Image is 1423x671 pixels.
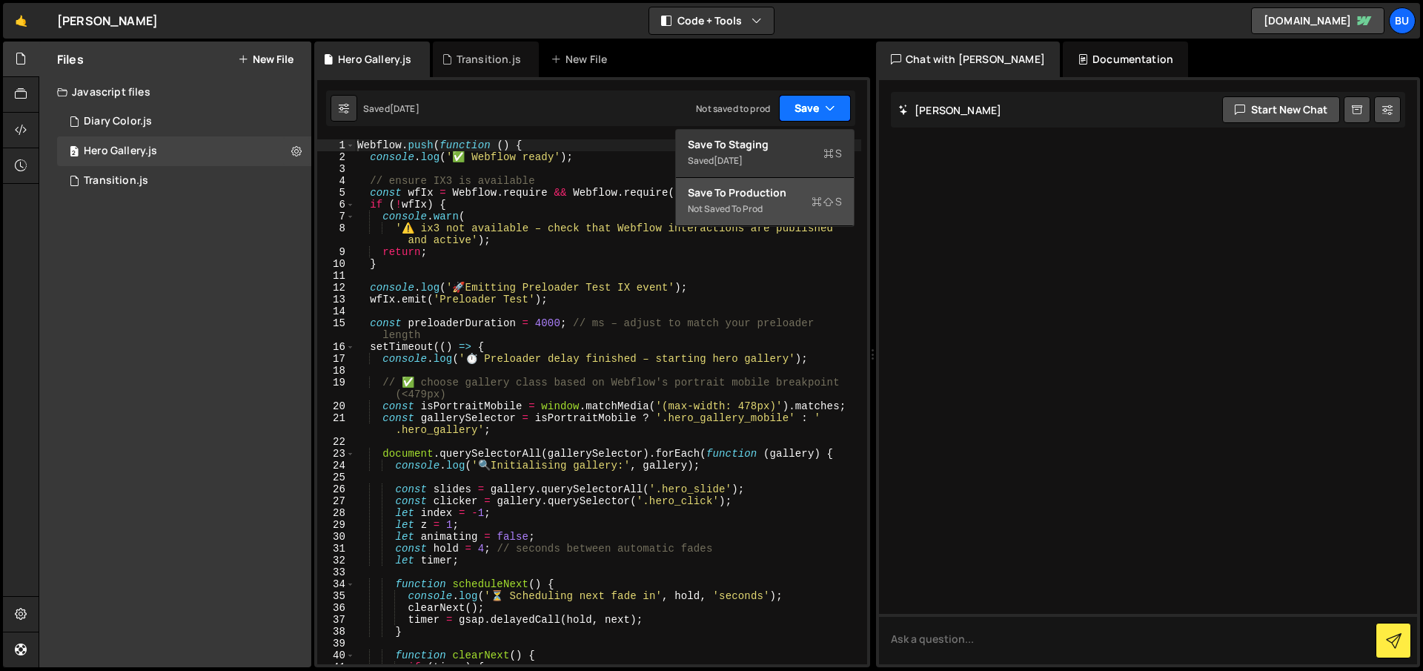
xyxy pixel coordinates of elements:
div: New File [551,52,613,67]
div: 19 [317,377,355,400]
div: 37 [317,614,355,626]
button: Save to ProductionS Not saved to prod [676,178,854,226]
div: 24 [317,460,355,472]
div: Transition.js [457,52,521,67]
div: 36 [317,602,355,614]
div: 31 [317,543,355,555]
div: Save to Staging [688,137,842,152]
div: [DATE] [390,102,419,115]
div: 23 [317,448,355,460]
div: 40 [317,649,355,661]
div: 20 [317,400,355,412]
div: 1 [317,139,355,151]
span: S [823,146,842,161]
button: New File [238,53,293,65]
div: 30 [317,531,355,543]
div: 16 [317,341,355,353]
div: 2 [317,151,355,163]
div: 8 [317,222,355,246]
div: 17072/47624.js [57,166,311,196]
div: 5 [317,187,355,199]
div: Saved [688,152,842,170]
div: 22 [317,436,355,448]
div: 11 [317,270,355,282]
div: 29 [317,519,355,531]
h2: [PERSON_NAME] [898,103,1001,117]
div: Chat with [PERSON_NAME] [876,42,1060,77]
a: Bu [1389,7,1416,34]
div: 4 [317,175,355,187]
div: 10 [317,258,355,270]
span: 2 [70,147,79,159]
button: Code + Tools [649,7,774,34]
div: Not saved to prod [696,102,770,115]
div: Diary Color.js [84,115,152,128]
div: 25 [317,472,355,483]
div: 39 [317,638,355,649]
div: 7 [317,211,355,222]
a: [DOMAIN_NAME] [1251,7,1384,34]
button: Save [779,95,851,122]
div: Hero Gallery.js [338,52,411,67]
div: 9 [317,246,355,258]
div: 17072/47533.js [57,107,311,136]
div: Save to Production [688,185,842,200]
div: [DATE] [714,154,743,167]
div: Javascript files [39,77,311,107]
button: Save to StagingS Saved[DATE] [676,130,854,178]
div: Hero Gallery.js [84,145,157,158]
div: Documentation [1063,42,1188,77]
div: 35 [317,590,355,602]
h2: Files [57,51,84,67]
div: 34 [317,578,355,590]
button: Start new chat [1222,96,1340,123]
div: 33 [317,566,355,578]
div: [PERSON_NAME] [57,12,158,30]
div: 26 [317,483,355,495]
a: 🤙 [3,3,39,39]
div: 6 [317,199,355,211]
div: 17072/46993.js [57,136,311,166]
div: Transition.js [84,174,148,188]
span: S [812,194,842,209]
div: 15 [317,317,355,341]
div: 14 [317,305,355,317]
div: 27 [317,495,355,507]
div: 38 [317,626,355,638]
div: 32 [317,555,355,566]
div: 13 [317,294,355,305]
div: 3 [317,163,355,175]
div: Not saved to prod [688,200,842,218]
div: 18 [317,365,355,377]
div: 12 [317,282,355,294]
div: 28 [317,507,355,519]
div: 21 [317,412,355,436]
div: Saved [363,102,419,115]
div: 17 [317,353,355,365]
